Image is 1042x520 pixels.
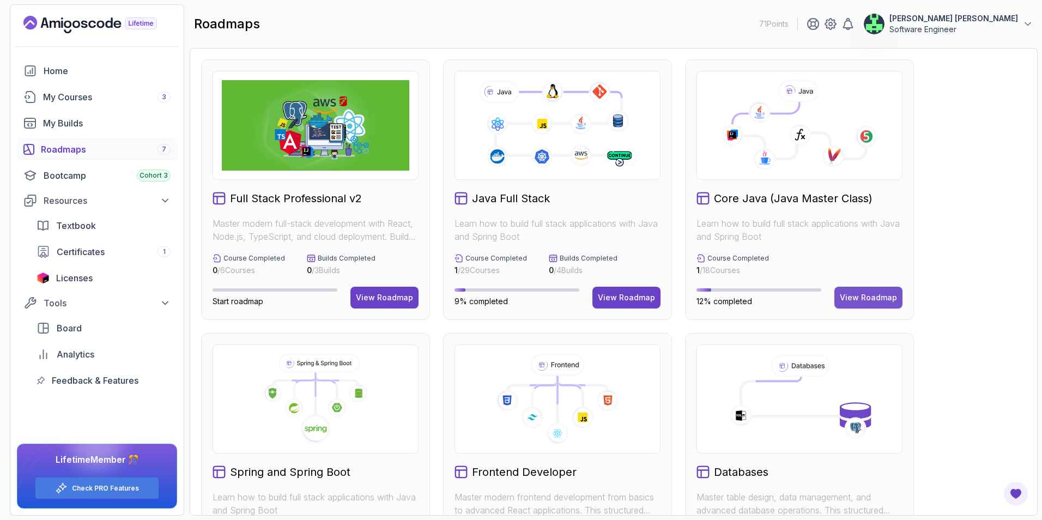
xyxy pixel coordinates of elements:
a: Check PRO Features [72,484,139,493]
p: Software Engineer [889,24,1018,35]
button: Open Feedback Button [1003,481,1029,507]
span: 1 [455,265,458,275]
span: 7 [162,145,166,154]
p: Master modern frontend development from basics to advanced React applications. This structured le... [455,491,661,517]
span: 0 [549,265,554,275]
p: Course Completed [707,254,769,263]
div: Roadmaps [41,143,171,156]
h2: Core Java (Java Master Class) [714,191,873,206]
div: My Courses [43,90,171,104]
p: 71 Points [759,19,789,29]
span: 9% completed [455,297,508,306]
span: 3 [162,93,166,101]
p: [PERSON_NAME] [PERSON_NAME] [889,13,1018,24]
a: home [17,60,177,82]
a: courses [17,86,177,108]
span: 1 [696,265,700,275]
h2: roadmaps [194,15,260,33]
div: View Roadmap [598,292,655,303]
a: board [30,317,177,339]
div: Tools [44,297,171,310]
div: Bootcamp [44,169,171,182]
button: View Roadmap [350,287,419,309]
span: 1 [163,247,166,256]
span: Certificates [57,245,105,258]
p: / 6 Courses [213,265,285,276]
div: Home [44,64,171,77]
img: Full Stack Professional v2 [222,80,409,171]
div: View Roadmap [840,292,897,303]
span: Textbook [56,219,96,232]
p: / 18 Courses [696,265,769,276]
button: Check PRO Features [35,477,159,499]
span: 0 [213,265,217,275]
h2: Databases [714,464,768,480]
h2: Frontend Developer [472,464,577,480]
a: bootcamp [17,165,177,186]
div: My Builds [43,117,171,130]
a: Landing page [23,16,182,33]
span: Start roadmap [213,297,263,306]
span: Analytics [57,348,94,361]
span: Feedback & Features [52,374,138,387]
span: Licenses [56,271,93,285]
img: jetbrains icon [37,273,50,283]
img: user profile image [864,14,885,34]
button: Resources [17,191,177,210]
span: Cohort 3 [140,171,168,180]
p: Course Completed [223,254,285,263]
p: Master table design, data management, and advanced database operations. This structured learning ... [696,491,902,517]
p: Learn how to build full stack applications with Java and Spring Boot [696,217,902,243]
a: analytics [30,343,177,365]
button: Tools [17,293,177,313]
p: / 29 Courses [455,265,527,276]
a: licenses [30,267,177,289]
p: Builds Completed [318,254,375,263]
a: feedback [30,370,177,391]
a: certificates [30,241,177,263]
div: View Roadmap [356,292,413,303]
button: View Roadmap [834,287,902,309]
p: / 3 Builds [307,265,375,276]
p: Builds Completed [560,254,617,263]
p: Learn how to build full stack applications with Java and Spring Boot [213,491,419,517]
h2: Full Stack Professional v2 [230,191,362,206]
span: 12% completed [696,297,752,306]
a: roadmaps [17,138,177,160]
button: View Roadmap [592,287,661,309]
span: Board [57,322,82,335]
p: Course Completed [465,254,527,263]
p: / 4 Builds [549,265,617,276]
span: 0 [307,265,312,275]
h2: Java Full Stack [472,191,550,206]
p: Learn how to build full stack applications with Java and Spring Boot [455,217,661,243]
p: Master modern full-stack development with React, Node.js, TypeScript, and cloud deployment. Build... [213,217,419,243]
div: Resources [44,194,171,207]
a: builds [17,112,177,134]
h2: Spring and Spring Boot [230,464,350,480]
a: textbook [30,215,177,237]
button: user profile image[PERSON_NAME] [PERSON_NAME]Software Engineer [863,13,1033,35]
